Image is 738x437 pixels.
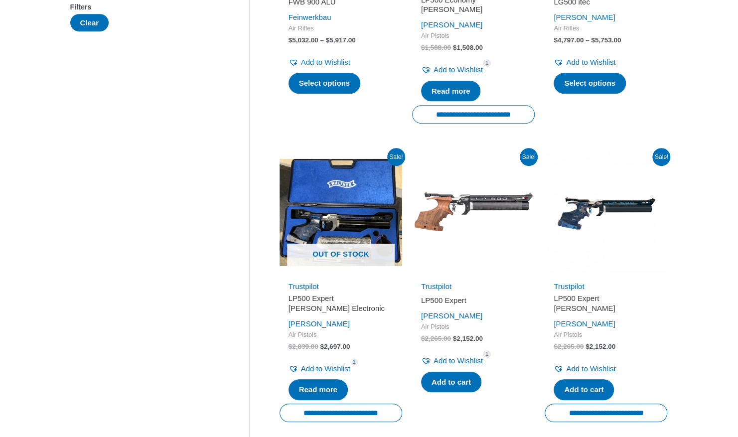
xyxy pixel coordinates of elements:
[554,73,626,94] a: Select options for “LG500 itec”
[387,148,405,166] span: Sale!
[554,55,615,69] a: Add to Wishlist
[554,24,658,33] span: Air Rifles
[421,32,526,40] span: Air Pistols
[453,44,457,51] span: $
[545,151,667,274] img: LP500 Expert Blue Angel
[483,350,491,358] span: 1
[289,24,393,33] span: Air Rifles
[421,335,425,342] span: $
[591,36,595,44] span: $
[421,44,425,51] span: $
[586,36,590,44] span: –
[421,282,451,291] a: Trustpilot
[434,356,483,365] span: Add to Wishlist
[289,362,350,376] a: Add to Wishlist
[289,36,293,44] span: $
[280,151,402,274] img: LP500 Expert Blue Angel Electronic
[301,364,350,373] span: Add to Wishlist
[289,73,361,94] a: Select options for “FWB 900 ALU”
[326,36,330,44] span: $
[554,282,584,291] a: Trustpilot
[320,343,324,350] span: $
[320,36,324,44] span: –
[280,151,402,274] a: Out of stock
[586,343,615,350] bdi: 2,152.00
[554,319,615,328] a: [PERSON_NAME]
[591,36,621,44] bdi: 5,753.00
[70,14,109,31] button: Clear
[421,63,483,77] a: Add to Wishlist
[652,148,670,166] span: Sale!
[586,343,590,350] span: $
[289,55,350,69] a: Add to Wishlist
[289,343,293,350] span: $
[421,311,482,320] a: [PERSON_NAME]
[453,44,483,51] bdi: 1,508.00
[421,372,481,393] a: Add to cart: “LP500 Expert”
[421,295,526,309] a: LP500 Expert
[289,293,393,317] a: LP500 Expert [PERSON_NAME] Electronic
[453,335,483,342] bdi: 2,152.00
[554,343,584,350] bdi: 2,265.00
[421,20,482,29] a: [PERSON_NAME]
[289,293,393,313] h2: LP500 Expert [PERSON_NAME] Electronic
[483,59,491,67] span: 1
[287,244,395,267] span: Out of stock
[554,362,615,376] a: Add to Wishlist
[421,81,481,102] a: Read more about “LP500 Economy Blue Angel”
[289,282,319,291] a: Trustpilot
[289,13,331,21] a: Feinwerkbau
[289,379,348,400] a: Read more about “LP500 Expert Blue Angel Electronic”
[301,58,350,66] span: Add to Wishlist
[320,343,350,350] bdi: 2,697.00
[289,331,393,339] span: Air Pistols
[421,323,526,331] span: Air Pistols
[421,44,451,51] bdi: 1,588.00
[421,335,451,342] bdi: 2,265.00
[326,36,356,44] bdi: 5,917.00
[554,36,584,44] bdi: 4,797.00
[554,379,614,400] a: Add to cart: “LP500 Expert Blue Angel”
[554,343,558,350] span: $
[554,293,658,317] a: LP500 Expert [PERSON_NAME]
[434,65,483,74] span: Add to Wishlist
[289,343,318,350] bdi: 2,839.00
[412,151,535,274] img: LP500 Expert
[554,293,658,313] h2: LP500 Expert [PERSON_NAME]
[289,319,350,328] a: [PERSON_NAME]
[520,148,538,166] span: Sale!
[289,36,318,44] bdi: 5,032.00
[453,335,457,342] span: $
[421,295,526,305] h2: LP500 Expert
[566,364,615,373] span: Add to Wishlist
[421,354,483,368] a: Add to Wishlist
[554,331,658,339] span: Air Pistols
[554,13,615,21] a: [PERSON_NAME]
[566,58,615,66] span: Add to Wishlist
[350,358,358,366] span: 1
[554,36,558,44] span: $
